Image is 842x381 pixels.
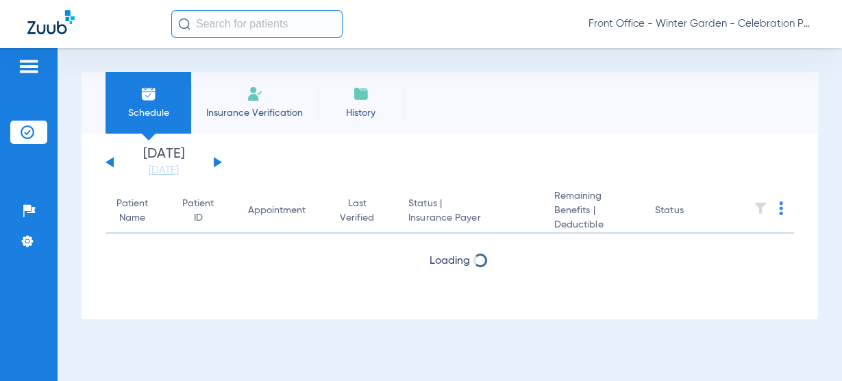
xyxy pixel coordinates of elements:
[408,211,532,225] span: Insurance Payer
[430,292,470,303] span: Loading
[779,201,783,215] img: group-dot-blue.svg
[589,17,815,31] span: Front Office - Winter Garden - Celebration Pediatric Dentistry
[397,189,543,234] th: Status |
[123,164,205,177] a: [DATE]
[178,18,190,30] img: Search Icon
[773,315,842,381] iframe: Chat Widget
[554,218,633,232] span: Deductible
[182,197,226,225] div: Patient ID
[116,197,160,225] div: Patient Name
[644,189,736,234] th: Status
[18,58,40,75] img: hamburger-icon
[140,86,157,102] img: Schedule
[353,86,369,102] img: History
[182,197,214,225] div: Patient ID
[430,256,470,267] span: Loading
[116,106,181,120] span: Schedule
[543,189,644,234] th: Remaining Benefits |
[328,106,393,120] span: History
[201,106,308,120] span: Insurance Verification
[247,86,263,102] img: Manual Insurance Verification
[248,204,306,218] div: Appointment
[340,197,374,225] div: Last Verified
[754,201,767,215] img: filter.svg
[123,147,205,177] li: [DATE]
[340,197,386,225] div: Last Verified
[116,197,148,225] div: Patient Name
[171,10,343,38] input: Search for patients
[248,204,318,218] div: Appointment
[27,10,75,34] img: Zuub Logo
